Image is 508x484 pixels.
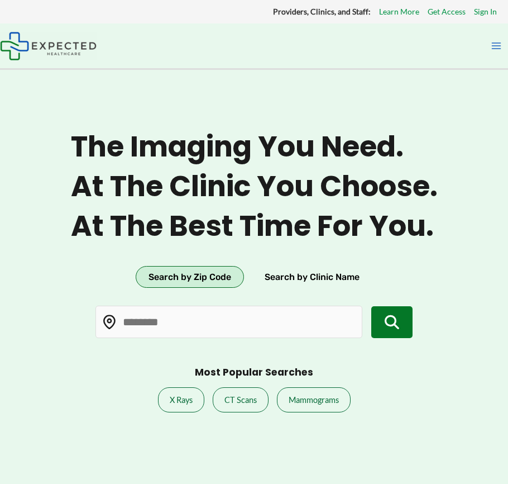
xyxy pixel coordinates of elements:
[213,387,269,412] a: CT Scans
[71,169,438,203] span: At the clinic you choose.
[252,266,372,288] button: Search by Clinic Name
[71,130,438,164] span: The imaging you need.
[379,4,419,19] a: Learn More
[71,209,438,243] span: At the best time for you.
[102,315,117,330] img: Location pin
[158,387,204,412] a: X Rays
[485,34,508,58] button: Main menu toggle
[428,4,466,19] a: Get Access
[277,387,351,412] a: Mammograms
[474,4,497,19] a: Sign In
[195,366,313,379] h3: Most Popular Searches
[273,7,371,16] strong: Providers, Clinics, and Staff:
[136,266,244,288] button: Search by Zip Code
